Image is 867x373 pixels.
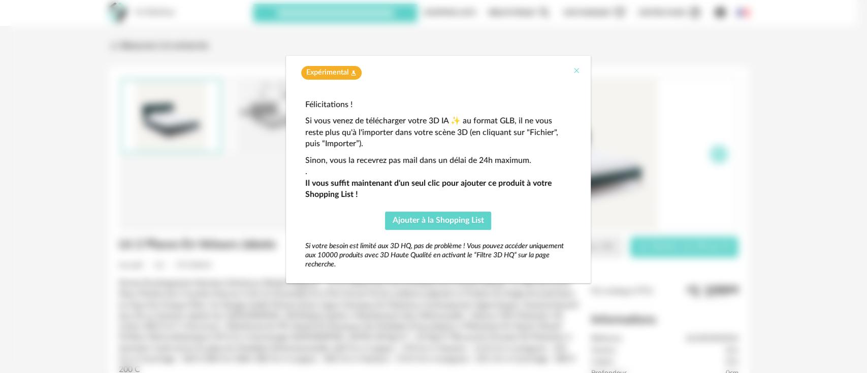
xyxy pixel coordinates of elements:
[393,216,484,224] span: Ajouter à la Shopping List
[305,115,571,150] p: Si vous venez de télécharger votre 3D IA ✨ au format GLB, il ne vous reste plus qu'à l'importer d...
[305,99,571,111] p: Félicitations !
[286,56,591,283] div: dialog
[350,68,357,78] span: Flask icon
[305,243,564,268] em: Si votre besoin est limité aux 3D HQ, pas de problème ! Vous pouvez accéder uniquement aux 10000 ...
[305,179,552,199] strong: Il vous suffit maintenant d'un seul clic pour ajouter ce produit à votre Shopping List !
[306,68,348,78] span: Expérimental
[572,66,581,77] button: Close
[305,155,571,200] p: Sinon, vous la recevrez pas mail dans un délai de 24h maximum. .
[385,212,492,230] button: Ajouter à la Shopping List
